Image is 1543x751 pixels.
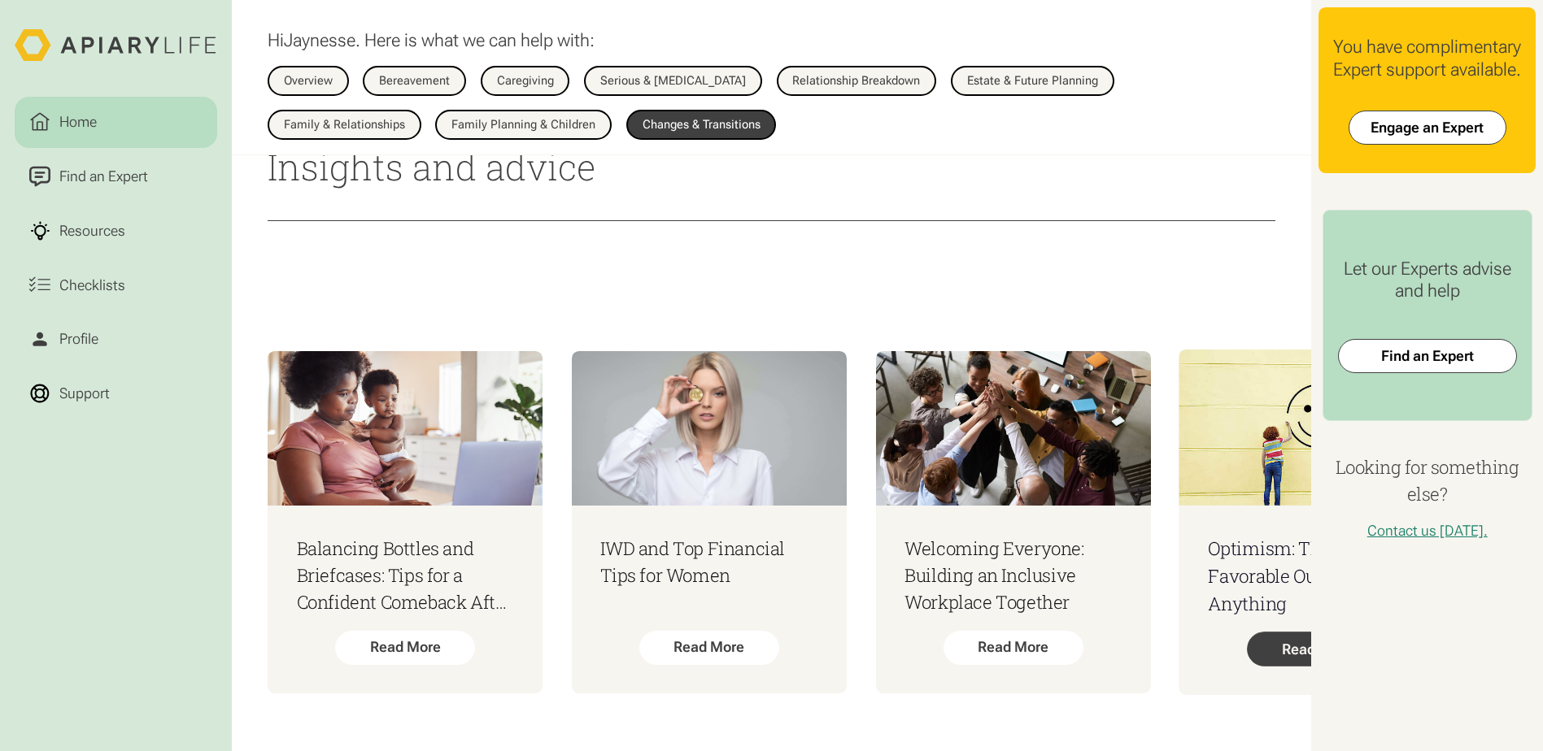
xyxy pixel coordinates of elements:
[15,151,217,202] a: Find an Expert
[56,328,102,350] div: Profile
[1179,349,1457,696] a: Optimism: The Most Favorable Outcome of AnythingRead More
[643,119,761,131] div: Changes & Transitions
[904,535,1122,616] h3: Welcoming Everyone: Building an Inclusive Workplace Together
[15,206,217,256] a: Resources
[379,75,450,87] div: Bereavement
[481,66,570,95] a: Caregiving
[268,351,543,693] a: Balancing Bottles and Briefcases: Tips for a Confident Comeback After Maternity LeaveRead More
[639,631,779,665] div: Read More
[572,351,847,693] a: IWD and Top Financial Tips for WomenRead More
[1338,339,1517,373] a: Find an Expert
[56,111,101,133] div: Home
[15,97,217,147] a: Home
[268,110,421,139] a: Family & Relationships
[1367,522,1488,539] a: Contact us [DATE].
[268,29,595,52] p: Hi . Here is what we can help with:
[497,75,554,87] div: Caregiving
[268,142,1275,191] h2: Insights and advice
[268,66,349,95] a: Overview
[15,260,217,310] a: Checklists
[944,631,1083,665] div: Read More
[600,75,746,87] div: Serious & [MEDICAL_DATA]
[435,110,612,139] a: Family Planning & Children
[967,75,1098,87] div: Estate & Future Planning
[1349,111,1506,145] a: Engage an Expert
[777,66,937,95] a: Relationship Breakdown
[1208,535,1427,617] h3: Optimism: The Most Favorable Outcome of Anything
[451,119,595,131] div: Family Planning & Children
[15,314,217,364] a: Profile
[1319,454,1536,508] h4: Looking for something else?
[284,119,405,131] div: Family & Relationships
[951,66,1114,95] a: Estate & Future Planning
[626,110,777,139] a: Changes & Transitions
[15,368,217,419] a: Support
[876,351,1151,693] a: Welcoming Everyone: Building an Inclusive Workplace TogetherRead More
[56,383,114,405] div: Support
[56,274,129,296] div: Checklists
[1338,258,1517,303] div: Let our Experts advise and help
[284,29,355,50] span: Jaynesse
[297,535,514,616] h3: Balancing Bottles and Briefcases: Tips for a Confident Comeback After Maternity Leave
[792,75,920,87] div: Relationship Breakdown
[335,631,475,665] div: Read More
[1333,36,1521,81] div: You have complimentary Expert support available.
[56,166,152,188] div: Find an Expert
[363,66,466,95] a: Bereavement
[584,66,762,95] a: Serious & [MEDICAL_DATA]
[1247,632,1388,666] div: Read More
[56,220,129,242] div: Resources
[600,535,817,589] h3: IWD and Top Financial Tips for Women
